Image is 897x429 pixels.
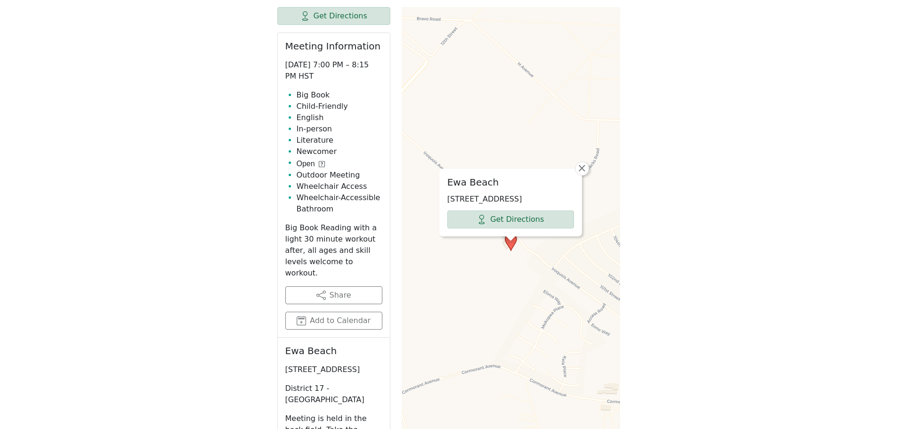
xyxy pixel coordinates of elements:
p: Big Book Reading with a light 30 minute workout after, all ages and skill levels welcome to workout. [285,222,382,279]
li: In-person [297,123,382,135]
button: Open [297,158,325,170]
p: [STREET_ADDRESS] [285,364,382,375]
a: Close popup [575,162,589,176]
button: Add to Calendar [285,312,382,330]
a: Get Directions [277,7,390,25]
li: Big Book [297,89,382,101]
span: Open [297,158,315,170]
p: District 17 - [GEOGRAPHIC_DATA] [285,383,382,405]
li: English [297,112,382,123]
p: [DATE] 7:00 PM – 8:15 PM HST [285,59,382,82]
a: Get Directions [447,210,574,228]
h2: Ewa Beach [285,345,382,356]
span: × [577,162,587,174]
h2: Ewa Beach [447,177,574,188]
p: [STREET_ADDRESS] [447,194,574,205]
h2: Meeting Information [285,40,382,52]
li: Literature [297,135,382,146]
li: Newcomer [297,146,382,157]
li: Wheelchair Access [297,181,382,192]
li: Wheelchair-Accessible Bathroom [297,192,382,215]
li: Outdoor Meeting [297,170,382,181]
button: Share [285,286,382,304]
li: Child-Friendly [297,101,382,112]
